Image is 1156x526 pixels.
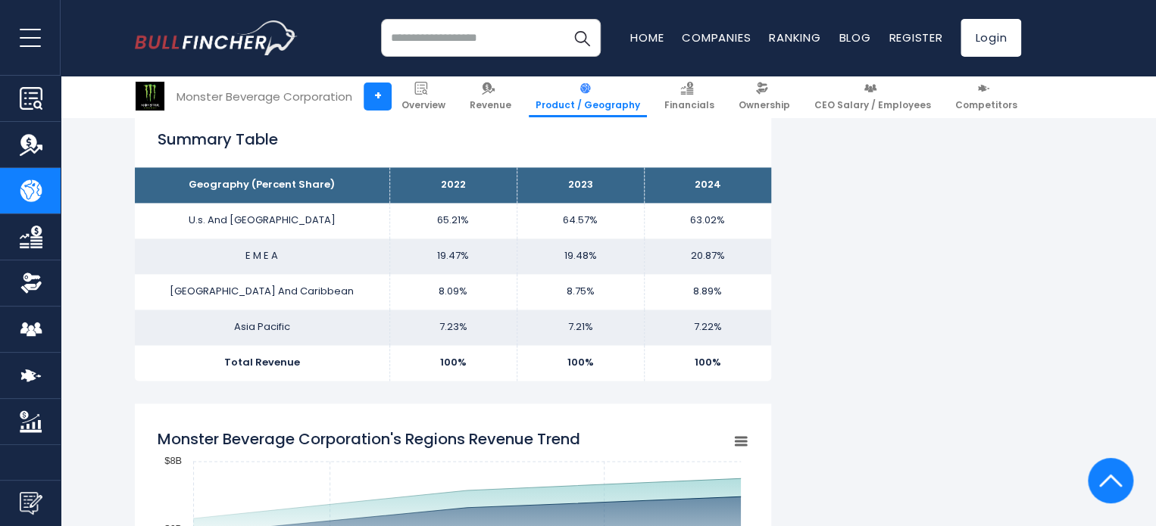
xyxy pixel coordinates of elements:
[739,99,790,111] span: Ownership
[644,238,771,274] td: 20.87%
[389,345,517,381] td: 100%
[389,203,517,238] td: 65.21%
[364,82,392,110] a: +
[136,82,164,110] img: MNST logo
[536,99,640,111] span: Product / Geography
[889,30,942,45] a: Register
[20,272,42,294] img: Ownership
[395,76,452,117] a: Overview
[389,167,517,203] th: 2022
[769,30,820,45] a: Ranking
[644,345,771,381] td: 100%
[135,274,389,310] td: [GEOGRAPHIC_DATA] And Caribbean
[644,203,771,238] td: 63.02%
[401,99,445,111] span: Overview
[517,203,644,238] td: 64.57%
[135,20,298,55] a: Go to homepage
[135,167,389,203] th: Geography (Percent Share)
[389,238,517,274] td: 19.47%
[814,99,931,111] span: CEO Salary / Employees
[517,345,644,381] td: 100%
[808,76,938,117] a: CEO Salary / Employees
[135,20,298,55] img: bullfincher logo
[389,310,517,345] td: 7.23%
[470,99,511,111] span: Revenue
[948,76,1024,117] a: Competitors
[732,76,797,117] a: Ownership
[517,274,644,310] td: 8.75%
[158,428,580,450] tspan: Monster Beverage Corporation's Regions Revenue Trend
[177,88,352,105] div: Monster Beverage Corporation
[463,76,518,117] a: Revenue
[135,345,389,381] td: Total Revenue
[517,310,644,345] td: 7.21%
[839,30,870,45] a: Blog
[961,19,1021,57] a: Login
[664,99,714,111] span: Financials
[955,99,1017,111] span: Competitors
[517,167,644,203] th: 2023
[563,19,601,57] button: Search
[135,310,389,345] td: Asia Pacific
[164,455,182,466] text: $8B
[529,76,647,117] a: Product / Geography
[658,76,721,117] a: Financials
[517,238,644,274] td: 19.48%
[135,203,389,238] td: U.s. And [GEOGRAPHIC_DATA]
[630,30,664,45] a: Home
[682,30,751,45] a: Companies
[158,128,748,151] h2: Summary Table
[644,310,771,345] td: 7.22%
[135,238,389,274] td: E M E A
[389,274,517,310] td: 8.09%
[644,167,771,203] th: 2024
[644,274,771,310] td: 8.89%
